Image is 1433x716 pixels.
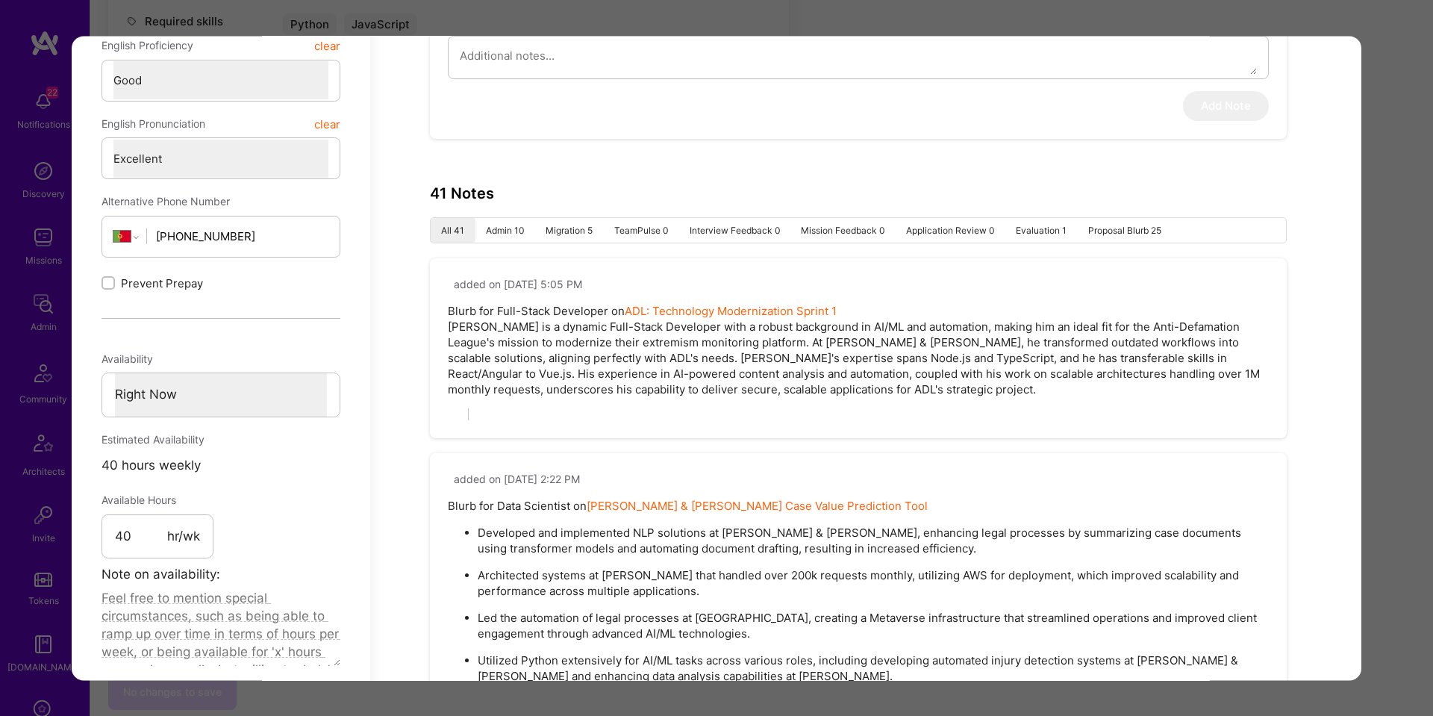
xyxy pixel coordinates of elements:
[587,499,928,513] a: [PERSON_NAME] & [PERSON_NAME] Case Value Prediction Tool
[1077,218,1172,243] li: Proposal Blurb 25
[475,218,535,243] li: Admin 10
[102,33,193,60] span: English Proficiency
[535,218,604,243] li: Migration 5
[102,426,340,453] div: Estimated Availability
[72,36,1361,680] div: modal
[454,471,580,487] span: added on [DATE] 2:22 PM
[678,218,790,243] li: Interview Feedback 0
[1258,276,1269,287] i: Copy link
[102,110,205,137] span: English Pronunciation
[1258,471,1269,482] i: Copy link
[314,33,340,60] button: clear
[121,275,203,291] span: Prevent Prepay
[790,218,896,243] li: Mission Feedback 0
[1005,218,1077,243] li: Evaluation 1
[102,346,340,373] div: Availability
[156,217,328,255] input: +1 (000) 000-0000
[448,303,1269,397] pre: Blurb for Full-Stack Developer on [PERSON_NAME] is a dynamic Full-Stack Developer with a robust b...
[603,218,678,243] li: TeamPulse 0
[896,218,1005,243] li: Application Review 0
[102,488,213,514] div: Available Hours
[167,528,200,546] span: hr/wk
[102,563,220,588] label: Note on availability:
[314,110,340,137] button: clear
[478,408,489,420] i: Delete
[115,515,167,558] input: XX
[478,567,1269,599] p: Architected systems at [PERSON_NAME] that handled over 200k requests monthly, utilizing AWS for d...
[430,184,494,202] h3: 41 Notes
[454,276,582,292] span: added on [DATE] 5:05 PM
[1183,92,1269,122] button: Add Note
[625,304,837,318] a: ADL: Technology Modernization Sprint 1
[431,218,475,243] li: All 41
[102,454,340,479] div: 40 hours weekly
[448,408,459,420] i: Edit
[478,610,1269,641] p: Led the automation of legal processes at [GEOGRAPHIC_DATA], creating a Metaverse infrastructure t...
[102,195,230,208] span: Alternative Phone Number
[478,525,1269,556] p: Developed and implemented NLP solutions at [PERSON_NAME] & [PERSON_NAME], enhancing legal process...
[478,653,1269,684] p: Utilized Python extensively for AI/ML tasks across various roles, including developing automated ...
